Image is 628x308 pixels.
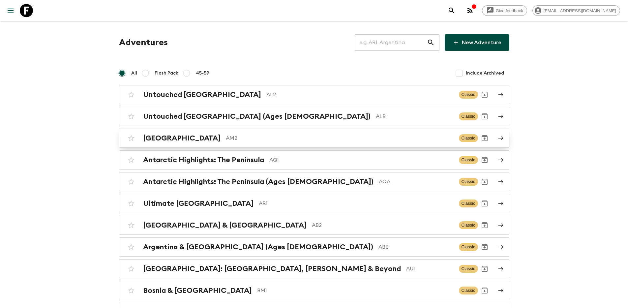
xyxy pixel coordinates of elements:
button: Archive [478,88,491,101]
span: Classic [459,134,478,142]
button: Archive [478,153,491,167]
h2: Antarctic Highlights: The Peninsula [143,156,264,164]
h2: Ultimate [GEOGRAPHIC_DATA] [143,199,254,208]
p: AQ1 [269,156,454,164]
h2: Untouched [GEOGRAPHIC_DATA] [143,90,261,99]
p: AM2 [226,134,454,142]
h2: [GEOGRAPHIC_DATA] & [GEOGRAPHIC_DATA] [143,221,307,230]
span: Classic [459,178,478,186]
input: e.g. AR1, Argentina [355,33,427,52]
span: Classic [459,287,478,294]
a: [GEOGRAPHIC_DATA] & [GEOGRAPHIC_DATA]AB2ClassicArchive [119,216,509,235]
button: Archive [478,110,491,123]
button: menu [4,4,17,17]
span: Include Archived [466,70,504,77]
button: Archive [478,219,491,232]
button: Archive [478,240,491,254]
div: [EMAIL_ADDRESS][DOMAIN_NAME] [532,5,620,16]
button: Archive [478,262,491,275]
p: AR1 [259,200,454,207]
h2: Antarctic Highlights: The Peninsula (Ages [DEMOGRAPHIC_DATA]) [143,177,374,186]
h1: Adventures [119,36,168,49]
span: Classic [459,200,478,207]
span: Give feedback [492,8,527,13]
p: AU1 [406,265,454,273]
h2: Argentina & [GEOGRAPHIC_DATA] (Ages [DEMOGRAPHIC_DATA]) [143,243,373,251]
h2: Untouched [GEOGRAPHIC_DATA] (Ages [DEMOGRAPHIC_DATA]) [143,112,371,121]
button: Archive [478,132,491,145]
button: search adventures [445,4,458,17]
a: Argentina & [GEOGRAPHIC_DATA] (Ages [DEMOGRAPHIC_DATA])ABBClassicArchive [119,237,509,257]
h2: Bosnia & [GEOGRAPHIC_DATA] [143,286,252,295]
span: Classic [459,112,478,120]
h2: [GEOGRAPHIC_DATA] [143,134,221,142]
a: Antarctic Highlights: The Peninsula (Ages [DEMOGRAPHIC_DATA])AQAClassicArchive [119,172,509,191]
span: Classic [459,243,478,251]
a: [GEOGRAPHIC_DATA]: [GEOGRAPHIC_DATA], [PERSON_NAME] & BeyondAU1ClassicArchive [119,259,509,278]
a: Ultimate [GEOGRAPHIC_DATA]AR1ClassicArchive [119,194,509,213]
a: New Adventure [445,34,509,51]
a: Bosnia & [GEOGRAPHIC_DATA]BM1ClassicArchive [119,281,509,300]
span: Flash Pack [155,70,178,77]
span: Classic [459,156,478,164]
p: AB2 [312,221,454,229]
a: Give feedback [482,5,527,16]
span: Classic [459,91,478,99]
button: Archive [478,197,491,210]
p: AQA [379,178,454,186]
span: All [131,70,137,77]
span: 45-59 [196,70,209,77]
p: ALB [376,112,454,120]
h2: [GEOGRAPHIC_DATA]: [GEOGRAPHIC_DATA], [PERSON_NAME] & Beyond [143,264,401,273]
a: [GEOGRAPHIC_DATA]AM2ClassicArchive [119,129,509,148]
p: AL2 [266,91,454,99]
span: [EMAIL_ADDRESS][DOMAIN_NAME] [540,8,620,13]
p: ABB [378,243,454,251]
span: Classic [459,221,478,229]
a: Untouched [GEOGRAPHIC_DATA]AL2ClassicArchive [119,85,509,104]
a: Antarctic Highlights: The PeninsulaAQ1ClassicArchive [119,150,509,169]
a: Untouched [GEOGRAPHIC_DATA] (Ages [DEMOGRAPHIC_DATA])ALBClassicArchive [119,107,509,126]
button: Archive [478,175,491,188]
button: Archive [478,284,491,297]
span: Classic [459,265,478,273]
p: BM1 [257,287,454,294]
